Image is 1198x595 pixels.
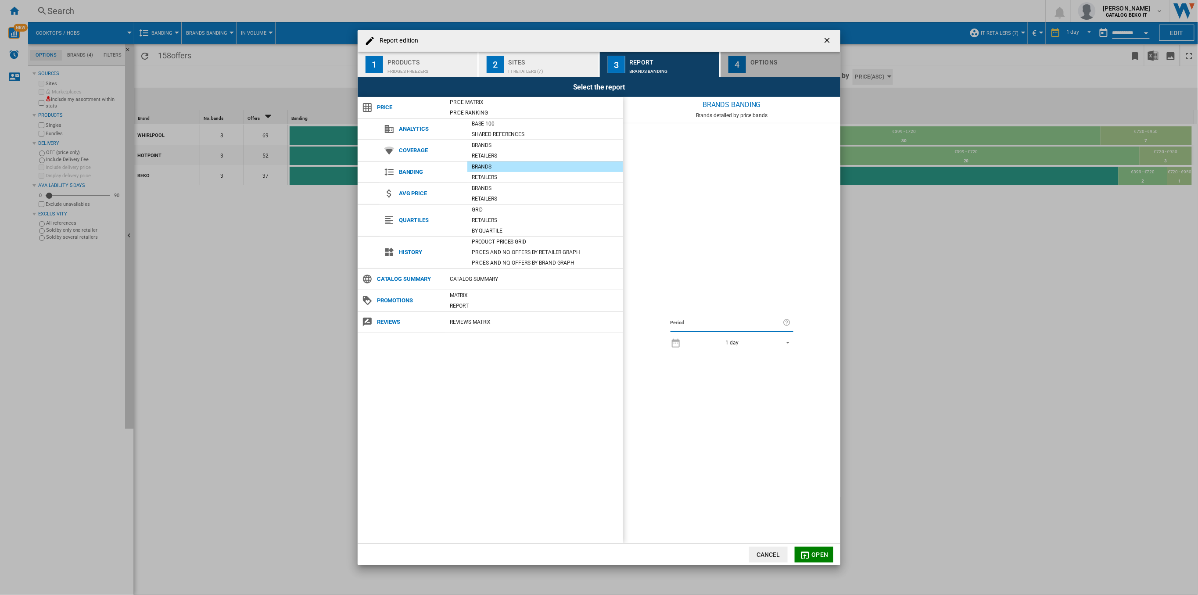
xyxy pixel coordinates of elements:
div: 1 [366,56,383,73]
span: Catalog Summary [373,273,445,285]
span: Reviews [373,316,445,328]
div: Products [387,55,474,65]
span: Open [812,551,829,558]
div: Options [750,55,837,65]
div: Brands banding [630,65,716,74]
div: Brands banding [623,97,840,112]
button: getI18NText('BUTTONS.CLOSE_DIALOG') [819,32,837,50]
div: IT Retailers (7) [509,65,595,74]
span: Coverage [395,144,467,157]
span: Analytics [395,123,467,135]
div: Report [630,55,716,65]
button: 4 Options [721,52,840,77]
ng-md-icon: getI18NText('BUTTONS.CLOSE_DIALOG') [823,36,833,47]
div: Select the report [358,77,840,97]
div: 1 day [726,340,739,346]
span: Price [373,101,445,114]
span: Banding [395,166,467,178]
div: Grid [467,205,623,214]
button: 2 Sites IT Retailers (7) [479,52,599,77]
span: Quartiles [395,214,467,226]
div: 3 [608,56,625,73]
div: Fridges freezers [387,65,474,74]
span: Promotions [373,294,445,307]
div: By quartile [467,226,623,235]
div: Prices and No. offers by brand graph [467,258,623,267]
div: Brands [467,184,623,193]
span: History [395,246,467,258]
div: Retailers [467,173,623,182]
div: Report [445,301,623,310]
div: Matrix [445,291,623,300]
button: 3 Report Brands banding [600,52,721,77]
div: 4 [728,56,746,73]
button: Cancel [749,547,788,563]
div: Retailers [467,216,623,225]
md-dialog: Report edition ... [358,30,840,565]
h4: Report edition [375,36,418,45]
div: Price Matrix [445,98,623,107]
div: Product prices grid [467,237,623,246]
div: Catalog Summary [445,275,623,283]
div: Retailers [467,194,623,203]
div: Shared references [467,130,623,139]
div: Retailers [467,151,623,160]
div: 2 [487,56,504,73]
label: Period [671,318,783,328]
div: Brands [467,162,623,171]
div: Brands [467,141,623,150]
div: Price Ranking [445,108,623,117]
div: Base 100 [467,119,623,128]
span: Avg price [395,187,467,200]
div: Sites [509,55,595,65]
div: Prices and No. offers by retailer graph [467,248,623,257]
md-select: REPORTS.WIZARD.STEPS.REPORT.STEPS.REPORT_OPTIONS.PERIOD: 1 day [685,336,793,349]
div: Brands detailed by price bands [623,112,840,118]
button: Open [795,547,833,563]
div: REVIEWS Matrix [445,318,623,326]
button: 1 Products Fridges freezers [358,52,478,77]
